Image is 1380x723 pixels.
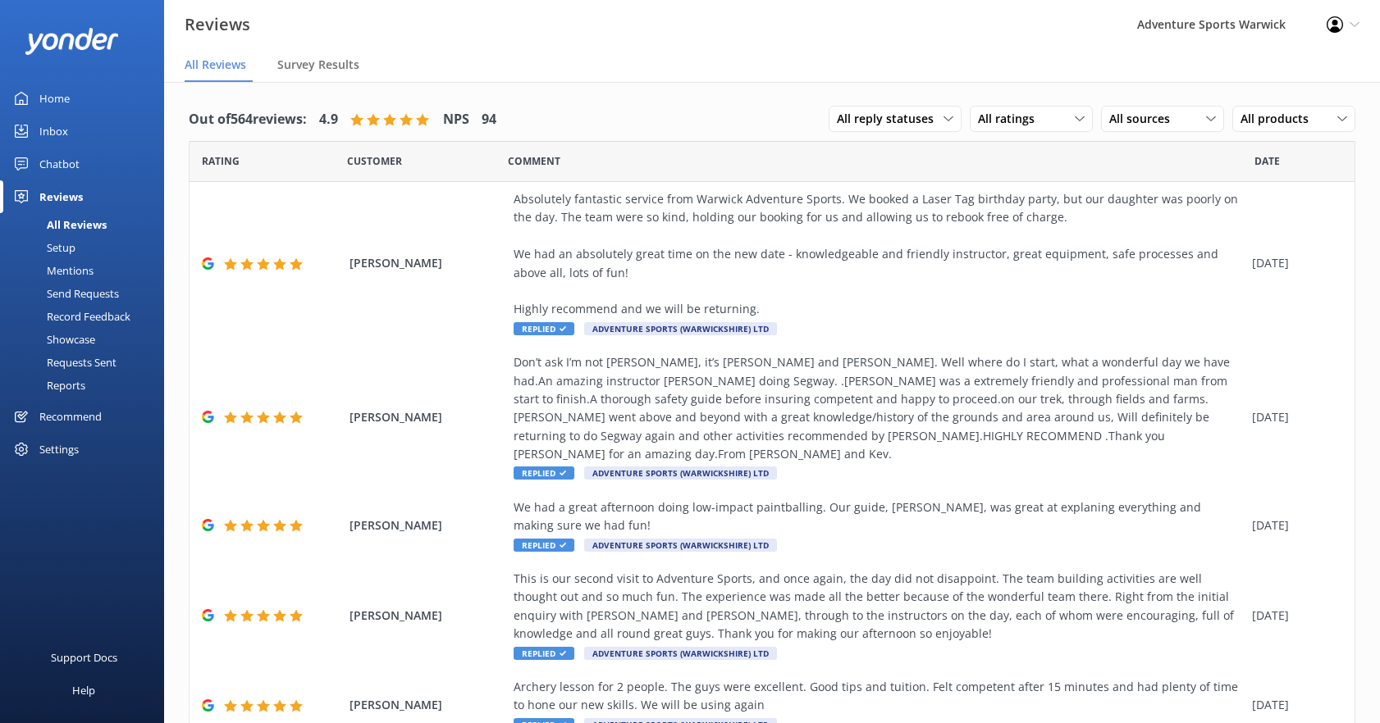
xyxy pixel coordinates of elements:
span: All ratings [978,110,1044,128]
a: Requests Sent [10,351,164,374]
span: Date [1254,153,1280,169]
div: Mentions [10,259,94,282]
span: Replied [514,539,574,552]
img: yonder-white-logo.png [25,28,119,55]
span: [PERSON_NAME] [350,516,505,534]
span: All Reviews [185,57,246,73]
span: [PERSON_NAME] [350,408,505,426]
span: Date [202,153,240,169]
div: Setup [10,236,75,259]
span: All products [1241,110,1318,128]
div: Inbox [39,115,68,148]
a: Showcase [10,328,164,351]
a: Mentions [10,259,164,282]
h4: 94 [482,109,496,130]
div: Absolutely fantastic service from Warwick Adventure Sports. We booked a Laser Tag birthday party,... [514,190,1244,319]
div: All Reviews [10,213,107,236]
span: [PERSON_NAME] [350,696,505,714]
div: Reviews [39,180,83,213]
span: Survey Results [277,57,359,73]
span: Replied [514,466,574,480]
div: Chatbot [39,148,80,180]
a: Send Requests [10,282,164,305]
div: Help [72,674,95,707]
div: Support Docs [51,641,117,674]
h4: Out of 564 reviews: [189,109,307,130]
div: Requests Sent [10,351,117,374]
span: All reply statuses [837,110,944,128]
div: [DATE] [1252,607,1334,625]
div: Recommend [39,400,102,433]
span: [PERSON_NAME] [350,254,505,272]
div: [DATE] [1252,408,1334,426]
span: Adventure Sports (Warwickshire) Ltd [584,647,777,660]
div: [DATE] [1252,254,1334,272]
a: Setup [10,236,164,259]
div: Home [39,82,70,115]
div: [DATE] [1252,516,1334,534]
span: Replied [514,322,574,335]
span: Date [347,153,402,169]
h4: 4.9 [319,109,338,130]
div: Archery lesson for 2 people. The guys were excellent. Good tips and tuition. Felt competent after... [514,678,1244,715]
span: Replied [514,647,574,660]
span: Adventure Sports (Warwickshire) Ltd [584,466,777,480]
div: Don’t ask I’m not [PERSON_NAME], it’s [PERSON_NAME] and [PERSON_NAME]. Well where do I start, wha... [514,353,1244,463]
div: Settings [39,433,79,466]
span: Question [508,153,560,169]
div: [DATE] [1252,696,1334,714]
div: Showcase [10,328,95,351]
span: All sources [1109,110,1180,128]
div: This is our second visit to Adventure Sports, and once again, the day did not disappoint. The tea... [514,570,1244,643]
a: Reports [10,374,164,397]
div: Record Feedback [10,305,130,328]
span: [PERSON_NAME] [350,607,505,625]
h4: NPS [443,109,469,130]
h3: Reviews [185,11,250,38]
div: We had a great afternoon doing low-impact paintballing. Our guide, [PERSON_NAME], was great at ex... [514,498,1244,535]
div: Send Requests [10,282,119,305]
div: Reports [10,374,85,397]
a: Record Feedback [10,305,164,328]
span: Adventure Sports (Warwickshire) Ltd [584,322,777,335]
span: Adventure Sports (Warwickshire) Ltd [584,539,777,552]
a: All Reviews [10,213,164,236]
